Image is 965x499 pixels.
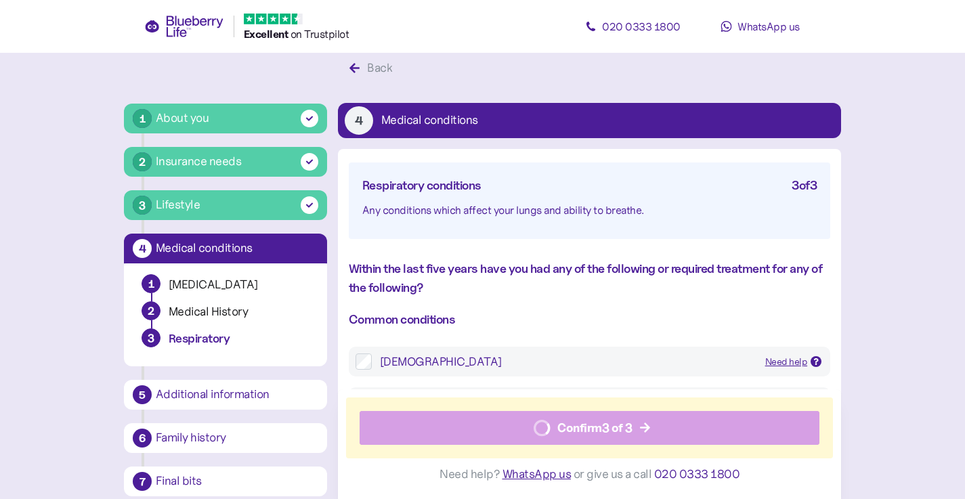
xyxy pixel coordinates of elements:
[380,353,754,370] div: [DEMOGRAPHIC_DATA]
[156,196,200,214] div: Lifestyle
[502,467,572,482] span: WhatsApp us
[156,109,209,127] div: About you
[133,385,152,404] div: 5
[135,328,316,355] button: 3Respiratory
[346,459,833,491] div: Need help? or give us a call
[338,103,841,138] button: 4Medical conditions
[142,302,160,320] div: 2
[765,355,808,370] div: Need help
[244,27,291,41] span: Excellent ️
[737,20,800,33] span: WhatsApp us
[156,475,318,487] div: Final bits
[142,328,160,347] div: 3
[700,13,821,40] a: WhatsApp us
[124,467,327,496] button: 7Final bits
[362,176,481,195] div: Respiratory conditions
[124,423,327,453] button: 6Family history
[133,109,152,128] div: 1
[142,275,160,292] div: 1
[367,59,392,77] div: Back
[133,472,152,491] div: 7
[156,389,318,401] div: Additional information
[349,259,830,297] div: Within the last five years have you had any of the following or required treatment for any of the...
[133,429,152,448] div: 6
[572,13,694,40] a: 020 0333 1800
[169,277,309,292] div: [MEDICAL_DATA]
[124,190,327,220] button: 3Lifestyle
[124,380,327,410] button: 5Additional information
[135,274,316,301] button: 1[MEDICAL_DATA]
[602,20,681,33] span: 020 0333 1800
[654,467,740,482] span: 020 0333 1800
[156,152,242,171] div: Insurance needs
[169,331,309,347] div: Respiratory
[124,147,327,177] button: 2Insurance needs
[135,301,316,328] button: 2Medical History
[124,104,327,133] button: 1About you
[349,310,830,329] div: Common conditions
[338,54,408,83] button: Back
[133,152,152,171] div: 2
[124,234,327,263] button: 4Medical conditions
[133,196,152,215] div: 3
[156,242,318,255] div: Medical conditions
[345,106,373,135] div: 4
[291,27,349,41] span: on Trustpilot
[362,202,817,219] div: Any conditions which affect your lungs and ability to breathe.
[133,239,152,258] div: 4
[381,114,478,127] div: Medical conditions
[169,304,309,320] div: Medical History
[792,176,817,195] div: 3 of 3
[156,432,318,444] div: Family history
